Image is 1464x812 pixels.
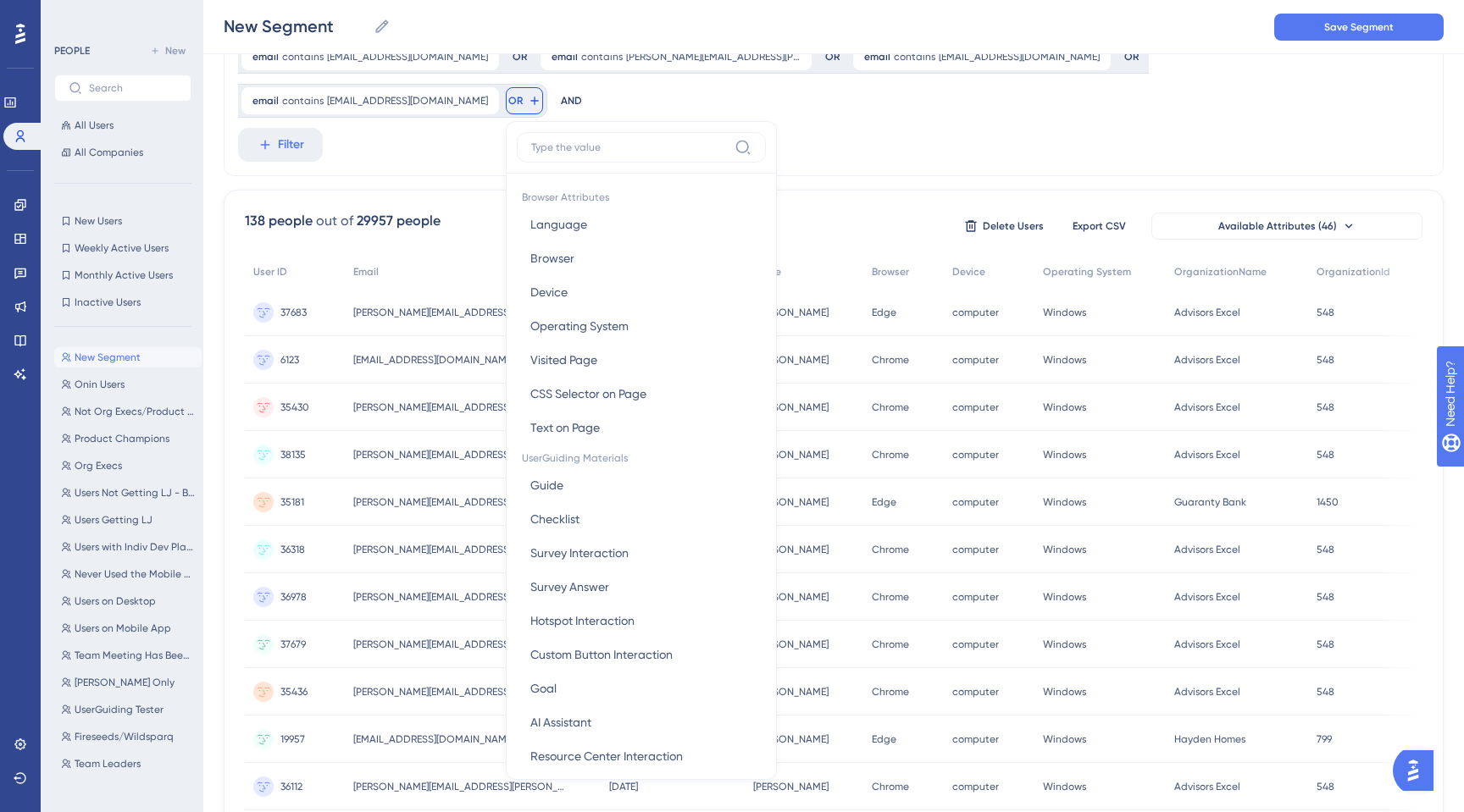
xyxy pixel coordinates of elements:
span: 548 [1317,448,1334,461]
span: Windows [1043,353,1086,367]
span: [PERSON_NAME] Only [75,676,175,689]
span: New [165,44,186,58]
span: Custom Button Interaction [530,644,673,665]
span: Chrome [872,543,909,556]
button: Users Getting LJ [54,510,202,530]
button: Users with Indiv Dev Plans ON [54,537,202,557]
span: Browser [530,248,574,268]
input: Type the value [531,141,728,154]
span: Visited Page [530,350,597,370]
span: AI Assistant [530,712,591,732]
span: Windows [1043,543,1086,556]
button: Goal [517,671,766,705]
span: Advisors Excel [1174,590,1240,604]
button: Users on Mobile App [54,618,202,638]
span: Weekly Active Users [75,241,169,255]
span: 19957 [280,732,305,746]
span: computer [952,448,999,461]
span: Monthly Active Users [75,268,173,282]
span: [EMAIL_ADDRESS][DOMAIN_NAME] [327,94,488,108]
span: [EMAIL_ADDRESS][DOMAIN_NAME] [939,50,1100,64]
span: 548 [1317,590,1334,604]
button: Survey Interaction [517,536,766,570]
span: Need Help? [40,4,106,25]
span: [PERSON_NAME] [753,543,829,556]
button: Text on Page [517,411,766,445]
span: Hotspot Interaction [530,610,635,631]
span: Users on Mobile App [75,621,171,635]
span: Chrome [872,780,909,793]
span: OR [508,94,523,108]
button: Users on Desktop [54,591,202,611]
button: New Users [54,211,191,231]
span: [EMAIL_ADDRESS][DOMAIN_NAME] [353,732,514,746]
div: out of [316,211,353,231]
span: 37683 [280,306,307,319]
span: [PERSON_NAME][EMAIL_ADDRESS][PERSON_NAME][DOMAIN_NAME] [353,685,565,699]
button: New Segment [54,347,202,367]
button: Visited Page [517,343,766,377]
span: Delete Users [983,219,1044,233]
button: Org Execs [54,456,202,476]
span: computer [952,495,999,509]
button: Delete Users [962,213,1046,240]
span: Windows [1043,590,1086,604]
span: Team Leaders [75,757,141,771]
span: CSS Selector on Page [530,384,646,404]
button: Resource Center Interaction [517,739,766,773]
span: Guide [530,475,563,495]
button: Fireseeds/Wildsparq [54,726,202,747]
span: computer [952,353,999,367]
button: Users Not Getting LJ - By Org Name [54,483,202,503]
span: [PERSON_NAME][EMAIL_ADDRESS][PERSON_NAME][DOMAIN_NAME] [353,543,565,556]
span: 35181 [280,495,304,509]
span: [PERSON_NAME] [753,495,829,509]
span: Chrome [872,685,909,699]
span: Advisors Excel [1174,306,1240,319]
span: Checklist [530,509,579,529]
span: Product Champions [75,432,169,445]
span: New Segment [75,351,141,364]
span: computer [952,732,999,746]
span: 38135 [280,448,306,461]
span: Edge [872,732,896,746]
span: Text on Page [530,417,600,438]
button: New [144,41,191,61]
span: OrganizationName [1174,265,1267,279]
span: computer [952,780,999,793]
span: Windows [1043,732,1086,746]
span: UserGuiding Materials [517,445,766,468]
span: Device [952,265,985,279]
button: Hotspot Interaction [517,604,766,638]
button: AI Assistant [517,705,766,739]
span: [PERSON_NAME] [753,590,829,604]
span: computer [952,685,999,699]
span: 36978 [280,590,307,604]
span: [PERSON_NAME] [753,638,829,651]
button: OR [506,87,543,114]
span: Advisors Excel [1174,685,1240,699]
button: Filter [238,128,323,162]
span: UserGuiding Tester [75,703,164,716]
span: Team Meeting Has Been Scheduled [75,649,195,662]
div: OR [825,50,840,64]
input: Search [89,82,177,94]
span: [EMAIL_ADDRESS][DOMAIN_NAME] [327,50,488,64]
span: computer [952,306,999,319]
time: [DATE] [609,781,638,793]
button: Custom Button Interaction [517,638,766,671]
span: [PERSON_NAME][EMAIL_ADDRESS][PERSON_NAME][DOMAIN_NAME] [353,306,565,319]
button: Language [517,207,766,241]
span: [PERSON_NAME] [753,732,829,746]
span: [PERSON_NAME][EMAIL_ADDRESS][PERSON_NAME][DOMAIN_NAME] [353,780,565,793]
span: Email [353,265,379,279]
span: Windows [1043,400,1086,414]
span: Survey Answer [530,577,609,597]
span: Advisors Excel [1174,353,1240,367]
span: Windows [1043,495,1086,509]
span: contains [282,50,324,64]
span: computer [952,638,999,651]
button: Checklist [517,502,766,536]
span: computer [952,590,999,604]
span: Resource Center Interaction [530,746,683,766]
